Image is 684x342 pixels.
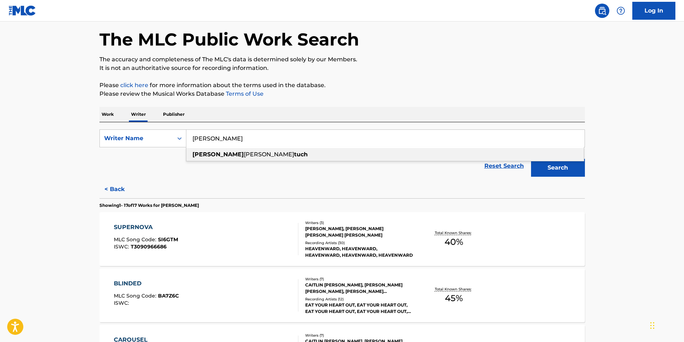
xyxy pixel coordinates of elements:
[224,90,264,97] a: Terms of Use
[99,202,199,209] p: Showing 1 - 17 of 17 Works for [PERSON_NAME]
[158,293,179,299] span: BA7Z6C
[120,82,148,89] a: click here
[595,4,609,18] a: Public Search
[114,279,179,288] div: BLINDED
[614,4,628,18] div: Help
[192,151,244,158] strong: [PERSON_NAME]
[114,243,131,250] span: ISWC :
[294,151,308,158] strong: tuch
[305,225,414,238] div: [PERSON_NAME], [PERSON_NAME] [PERSON_NAME] [PERSON_NAME]
[305,296,414,302] div: Recording Artists ( 12 )
[114,236,158,243] span: MLC Song Code :
[104,134,169,143] div: Writer Name
[435,286,473,292] p: Total Known Shares:
[632,2,675,20] a: Log In
[131,243,167,250] span: T3090966686
[481,158,527,174] a: Reset Search
[616,6,625,15] img: help
[99,269,585,322] a: BLINDEDMLC Song Code:BA7Z6CISWC:Writers (7)CAITLIN [PERSON_NAME], [PERSON_NAME] [PERSON_NAME], [P...
[598,6,606,15] img: search
[99,90,585,98] p: Please review the Musical Works Database
[445,292,463,305] span: 45 %
[435,230,473,236] p: Total Known Shares:
[305,276,414,282] div: Writers ( 7 )
[305,333,414,338] div: Writers ( 7 )
[158,236,178,243] span: SI6GTM
[305,302,414,315] div: EAT YOUR HEART OUT, EAT YOUR HEART OUT, EAT YOUR HEART OUT, EAT YOUR HEART OUT, EAT YOUR HEART OUT
[99,212,585,266] a: SUPERNOVAMLC Song Code:SI6GTMISWC:T3090966686Writers (3)[PERSON_NAME], [PERSON_NAME] [PERSON_NAME...
[305,246,414,258] div: HEAVENWARD, HEAVENWARD, HEAVENWARD, HEAVENWARD, HEAVENWARD
[99,64,585,72] p: It is not an authoritative source for recording information.
[99,55,585,64] p: The accuracy and completeness of The MLC's data is determined solely by our Members.
[9,5,36,16] img: MLC Logo
[99,129,585,180] form: Search Form
[99,180,143,198] button: < Back
[99,107,116,122] p: Work
[305,240,414,246] div: Recording Artists ( 30 )
[99,29,359,50] h1: The MLC Public Work Search
[305,220,414,225] div: Writers ( 3 )
[531,159,585,177] button: Search
[114,223,178,232] div: SUPERNOVA
[114,300,131,306] span: ISWC :
[305,282,414,295] div: CAITLIN [PERSON_NAME], [PERSON_NAME] [PERSON_NAME], [PERSON_NAME] [PERSON_NAME], [PERSON_NAME] [P...
[161,107,187,122] p: Publisher
[99,81,585,90] p: Please for more information about the terms used in the database.
[650,315,655,336] div: Drag
[244,151,294,158] span: [PERSON_NAME]
[445,236,463,248] span: 40 %
[648,308,684,342] iframe: Chat Widget
[129,107,148,122] p: Writer
[114,293,158,299] span: MLC Song Code :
